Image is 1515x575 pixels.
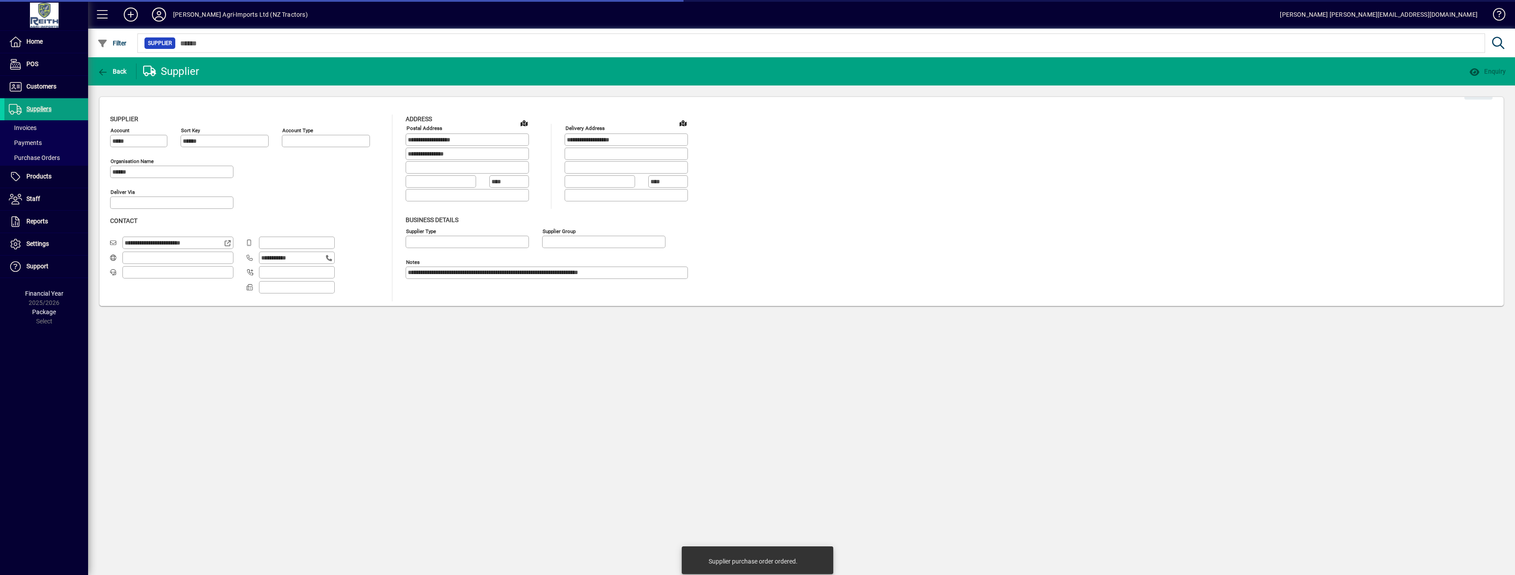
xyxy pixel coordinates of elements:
span: Staff [26,195,40,202]
span: Back [97,68,127,75]
span: Filter [97,40,127,47]
a: View on map [517,116,531,130]
a: Knowledge Base [1486,2,1504,30]
mat-label: Deliver via [111,189,135,195]
mat-label: Account Type [282,127,313,134]
mat-label: Supplier group [543,228,576,234]
span: Supplier [110,115,138,122]
span: Contact [110,217,137,224]
span: Package [32,308,56,315]
span: Suppliers [26,105,52,112]
span: Products [26,173,52,180]
div: Supplier purchase order ordered. [709,557,798,566]
mat-label: Notes [406,259,420,265]
span: Address [406,115,432,122]
app-page-header-button: Back [88,63,137,79]
a: Products [4,166,88,188]
span: Invoices [9,124,37,131]
span: Home [26,38,43,45]
span: Reports [26,218,48,225]
span: Support [26,263,48,270]
a: Support [4,256,88,278]
mat-label: Account [111,127,129,134]
span: Settings [26,240,49,247]
mat-label: Supplier type [406,228,436,234]
a: Purchase Orders [4,150,88,165]
span: Supplier [148,39,172,48]
a: Reports [4,211,88,233]
button: Add [117,7,145,22]
span: Financial Year [25,290,63,297]
a: Invoices [4,120,88,135]
button: Back [95,63,129,79]
mat-label: Sort key [181,127,200,134]
mat-label: Organisation name [111,158,154,164]
span: Payments [9,139,42,146]
a: Settings [4,233,88,255]
span: Customers [26,83,56,90]
a: POS [4,53,88,75]
span: POS [26,60,38,67]
span: Purchase Orders [9,154,60,161]
div: [PERSON_NAME] [PERSON_NAME][EMAIL_ADDRESS][DOMAIN_NAME] [1280,7,1478,22]
button: Filter [95,35,129,51]
a: Payments [4,135,88,150]
div: Supplier [143,64,200,78]
a: Staff [4,188,88,210]
a: View on map [676,116,690,130]
button: Edit [1464,84,1493,100]
span: Business details [406,216,458,223]
button: Profile [145,7,173,22]
a: Home [4,31,88,53]
div: [PERSON_NAME] Agri-Imports Ltd (NZ Tractors) [173,7,308,22]
a: Customers [4,76,88,98]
